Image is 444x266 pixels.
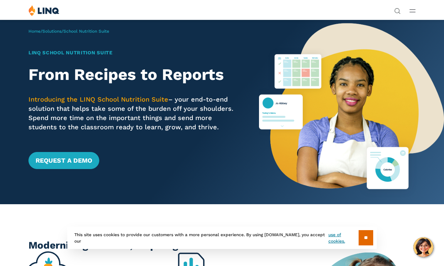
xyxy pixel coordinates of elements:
[42,29,62,34] a: Solutions
[28,29,109,34] span: / /
[28,65,241,84] h2: From Recipes to Reports
[28,49,241,56] h1: LINQ School Nutrition Suite
[328,232,359,244] a: use of cookies.
[413,237,433,257] button: Hello, have a question? Let’s chat.
[394,5,401,13] nav: Utility Navigation
[63,29,109,34] span: School Nutrition Suite
[28,29,41,34] a: Home
[28,5,59,16] img: LINQ | K‑12 Software
[28,95,241,132] p: – your end-to-end solution that helps take some of the burden off your shoulders. Spend more time...
[28,96,168,103] span: Introducing the LINQ School Nutrition Suite
[394,7,401,13] button: Open Search Bar
[67,227,377,249] div: This site uses cookies to provide our customers with a more personal experience. By using [DOMAIN...
[409,7,416,15] button: Open Main Menu
[28,152,99,169] a: Request a Demo
[259,20,444,204] img: Nutrition Suite Launch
